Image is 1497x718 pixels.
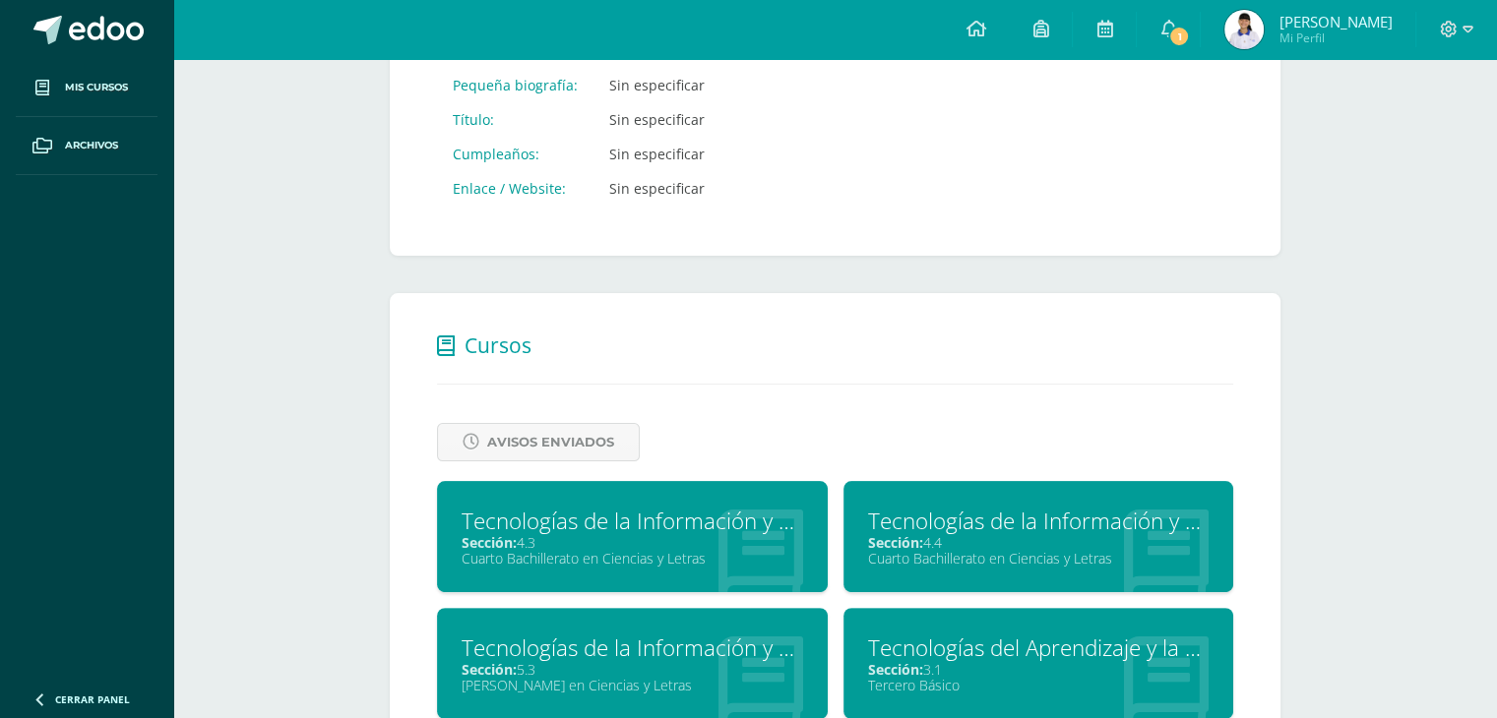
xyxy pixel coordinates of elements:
[16,117,157,175] a: Archivos
[868,549,1210,568] div: Cuarto Bachillerato en Ciencias y Letras
[462,660,803,679] div: 5.3
[593,137,720,171] td: Sin especificar
[868,660,923,679] span: Sección:
[462,549,803,568] div: Cuarto Bachillerato en Ciencias y Letras
[462,660,517,679] span: Sección:
[437,481,828,592] a: Tecnologías de la Información y Comunicación 4Sección:4.3Cuarto Bachillerato en Ciencias y Letras
[462,506,803,536] div: Tecnologías de la Información y Comunicación 4
[593,102,720,137] td: Sin especificar
[55,692,130,706] span: Cerrar panel
[868,506,1210,536] div: Tecnologías de la Información y Comunicación 4
[1279,12,1392,31] span: [PERSON_NAME]
[65,80,128,95] span: Mis cursos
[593,171,720,206] td: Sin especificar
[868,676,1210,694] div: Tercero Básico
[843,481,1234,592] a: Tecnologías de la Información y Comunicación 4Sección:4.4Cuarto Bachillerato en Ciencias y Letras
[437,171,593,206] td: Enlace / Website:
[1279,30,1392,46] span: Mi Perfil
[868,660,1210,679] div: 3.1
[462,676,803,694] div: [PERSON_NAME] en Ciencias y Letras
[868,533,923,552] span: Sección:
[465,331,531,359] span: Cursos
[462,533,517,552] span: Sección:
[437,102,593,137] td: Título:
[868,632,1210,663] div: Tecnologías del Aprendizaje y la Comunicación
[462,632,803,663] div: Tecnologías de la Información y Comunicación 5
[437,68,593,102] td: Pequeña biografía:
[868,533,1210,552] div: 4.4
[65,138,118,153] span: Archivos
[437,137,593,171] td: Cumpleaños:
[487,424,614,460] span: Avisos Enviados
[593,68,720,102] td: Sin especificar
[1168,26,1190,47] span: 1
[462,533,803,552] div: 4.3
[16,59,157,117] a: Mis cursos
[1224,10,1264,49] img: a870b3e5c06432351c4097df98eac26b.png
[437,423,640,461] a: Avisos Enviados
